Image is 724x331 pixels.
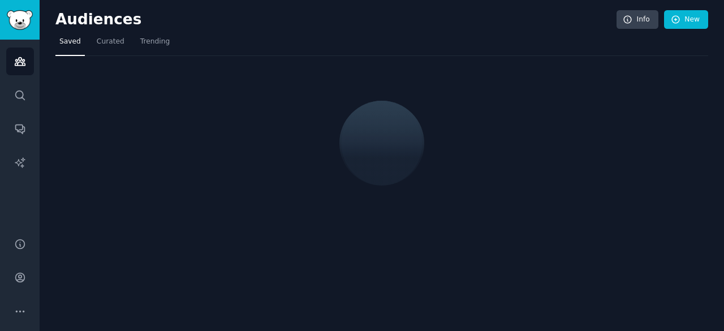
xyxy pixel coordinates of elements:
a: New [664,10,708,29]
a: Info [617,10,658,29]
span: Trending [140,37,170,47]
span: Curated [97,37,124,47]
a: Saved [55,33,85,56]
img: GummySearch logo [7,10,33,30]
span: Saved [59,37,81,47]
h2: Audiences [55,11,617,29]
a: Curated [93,33,128,56]
a: Trending [136,33,174,56]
